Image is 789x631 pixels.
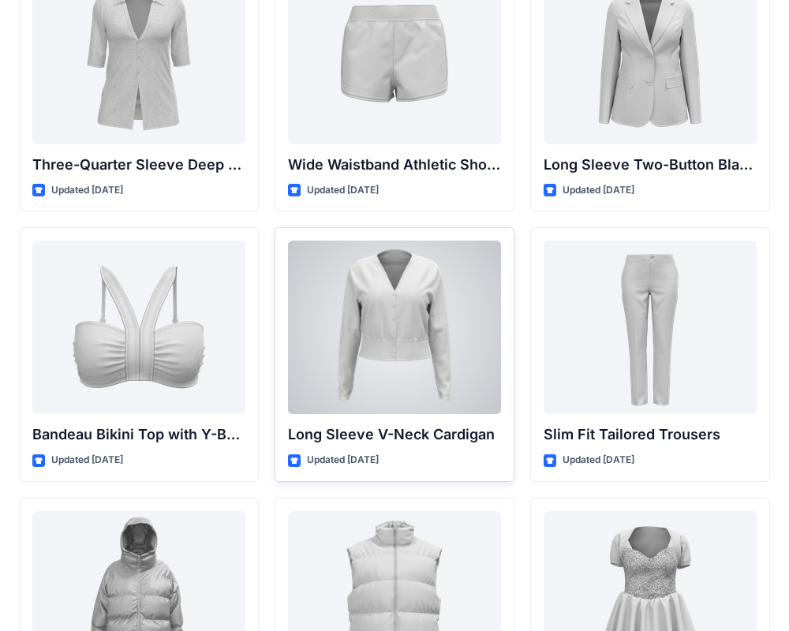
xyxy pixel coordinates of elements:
p: Three-Quarter Sleeve Deep V-Neck Button-Down Top [32,154,245,176]
p: Long Sleeve V-Neck Cardigan [288,424,501,446]
a: Long Sleeve V-Neck Cardigan [288,241,501,414]
p: Updated [DATE] [307,452,379,469]
p: Bandeau Bikini Top with Y-Back Straps and Stitch Detail [32,424,245,446]
a: Slim Fit Tailored Trousers [544,241,757,414]
p: Long Sleeve Two-Button Blazer with Flap Pockets [544,154,757,176]
p: Updated [DATE] [51,182,123,199]
p: Updated [DATE] [51,452,123,469]
p: Updated [DATE] [307,182,379,199]
p: Updated [DATE] [563,452,634,469]
a: Bandeau Bikini Top with Y-Back Straps and Stitch Detail [32,241,245,414]
p: Slim Fit Tailored Trousers [544,424,757,446]
p: Wide Waistband Athletic Shorts [288,154,501,176]
p: Updated [DATE] [563,182,634,199]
